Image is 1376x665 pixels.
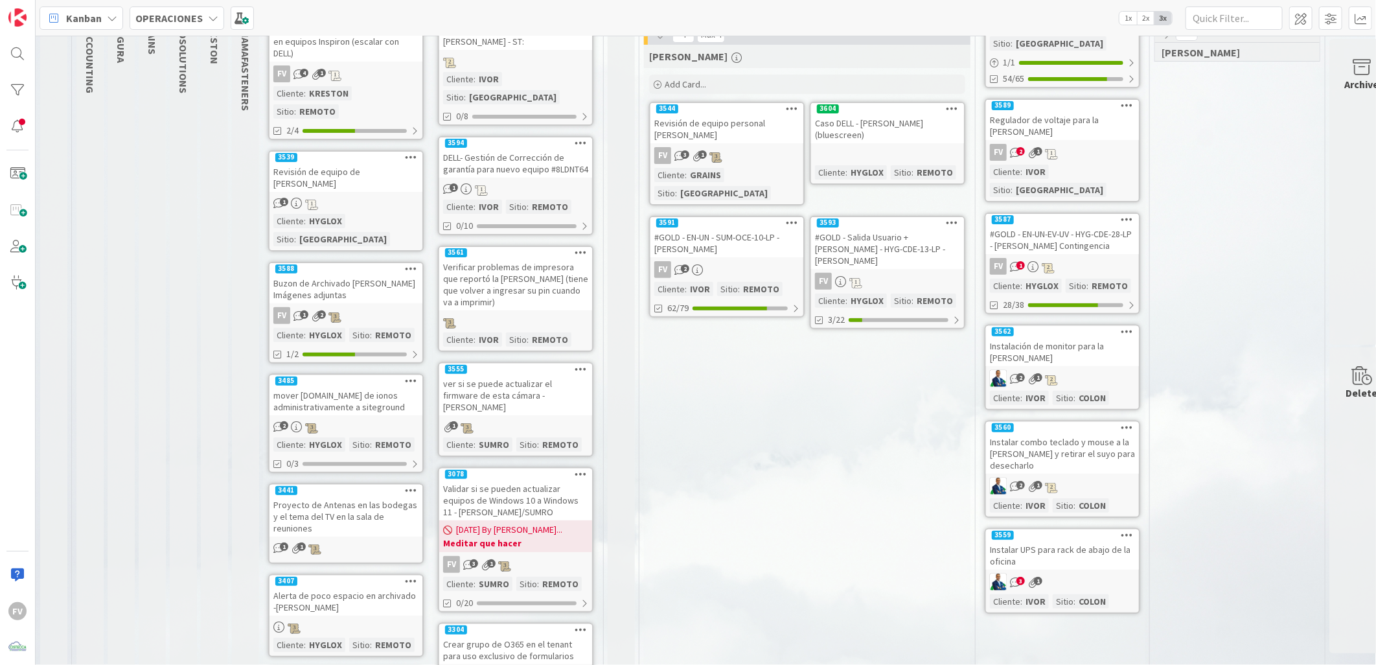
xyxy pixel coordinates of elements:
[443,537,588,550] b: Meditar que hacer
[450,421,458,430] span: 1
[817,104,839,113] div: 3604
[300,310,308,319] span: 1
[304,214,306,228] span: :
[990,594,1020,609] div: Cliente
[443,332,474,347] div: Cliente
[1075,594,1109,609] div: COLON
[1119,12,1137,25] span: 1x
[685,168,687,182] span: :
[1053,391,1073,405] div: Sitio
[456,523,562,537] span: [DATE] By [PERSON_NAME]...
[268,574,424,657] a: 3407Alerta de poco espacio en archivado -[PERSON_NAME]Cliente:HYGLOXSitio:REMOTO
[986,144,1139,161] div: FV
[273,65,290,82] div: FV
[986,54,1139,71] div: 1/1
[306,638,345,652] div: HYGLOX
[275,153,297,162] div: 3539
[294,104,296,119] span: :
[1053,594,1073,609] div: Sitio
[986,214,1139,226] div: 3587
[177,19,190,93] span: MEDSOLUTIONS
[269,485,422,496] div: 3441
[1020,594,1022,609] span: :
[1186,6,1283,30] input: Quick Filter...
[450,183,458,192] span: 1
[286,124,299,137] span: 2/4
[650,217,803,229] div: 3591
[1020,391,1022,405] span: :
[649,50,728,63] span: FERNANDO
[986,100,1139,111] div: 3589
[516,437,537,452] div: Sitio
[456,596,473,610] span: 0/20
[370,638,372,652] span: :
[476,332,502,347] div: IVOR
[1053,498,1073,513] div: Sitio
[913,165,956,180] div: REMOTO
[269,307,422,324] div: FV
[273,86,304,100] div: Cliente
[1020,498,1022,513] span: :
[438,8,593,126] a: Instalación de Monitor - [PERSON_NAME] - ST:Cliente:IVORSitio:[GEOGRAPHIC_DATA]0/8
[439,624,592,664] div: 3304Crear grupo de O365 en el tenant para uso exclusivo de formularios
[439,556,592,573] div: FV
[294,232,296,246] span: :
[269,485,422,537] div: 3441Proyecto de Antenas en las bodegas y el tema del TV en la sala de reuniones
[296,232,390,246] div: [GEOGRAPHIC_DATA]
[372,437,415,452] div: REMOTO
[349,328,370,342] div: Sitio
[1034,577,1042,585] span: 1
[1137,12,1154,25] span: 2x
[990,478,1007,495] img: GA
[466,90,560,104] div: [GEOGRAPHIC_DATA]
[268,484,424,564] a: 3441Proyecto de Antenas en las bodegas y el tema del TV en la sala de reuniones
[665,78,706,90] span: Add Card...
[985,99,1140,202] a: 3589Regulador de voltaje para la [PERSON_NAME]FVCliente:IVORSitio:[GEOGRAPHIC_DATA]
[439,149,592,178] div: DELL- Gestión de Corrección de garantía para nuevo equipo #8LDNT64
[439,137,592,149] div: 3594
[1022,279,1062,293] div: HYGLOX
[738,282,740,296] span: :
[438,362,593,457] a: 3555ver si se puede actualizar el firmware de esta cámara - [PERSON_NAME]Cliente:SUMROSitio:REMOTO
[811,115,964,143] div: Caso DELL - [PERSON_NAME] (bluescreen)
[439,469,592,520] div: 3078Validar si se pueden actualizar equipos de Windows 10 a Windows 11 - [PERSON_NAME]/SUMRO
[304,86,306,100] span: :
[650,261,803,278] div: FV
[474,200,476,214] span: :
[990,574,1007,590] img: GA
[269,496,422,537] div: Proyecto de Antenas en las bodegas y el tema del TV en la sala de reuniones
[476,200,502,214] div: IVOR
[811,103,964,115] div: 3604
[537,577,539,591] span: :
[304,328,306,342] span: :
[306,214,345,228] div: HYGLOX
[649,102,805,205] a: 3544Revisión de equipo personal [PERSON_NAME]FVCliente:GRAINSSitio:[GEOGRAPHIC_DATA]
[1016,261,1025,270] span: 1
[986,214,1139,254] div: 3587#GOLD - EN-UN-EV-UV - HYG-CDE-28-LP - [PERSON_NAME] Contingencia
[1075,391,1109,405] div: COLON
[349,638,370,652] div: Sitio
[439,375,592,415] div: ver si se puede actualizar el firmware de esta cámara - [PERSON_NAME]
[527,200,529,214] span: :
[1016,481,1025,489] span: 2
[845,294,847,308] span: :
[516,577,537,591] div: Sitio
[1003,298,1024,312] span: 28/38
[273,638,304,652] div: Cliente
[990,370,1007,387] img: GA
[537,437,539,452] span: :
[269,387,422,415] div: mover [DOMAIN_NAME] de ionos administrativamente a siteground
[115,19,128,63] span: ASEGURA
[456,110,468,123] span: 0/8
[66,10,102,26] span: Kanban
[443,577,474,591] div: Cliente
[280,542,288,551] span: 1
[1003,72,1024,86] span: 54/65
[84,19,97,93] span: AEACCOUNTING
[438,246,593,352] a: 3561Verificar problemas de impresora que reportó la [PERSON_NAME] (tiene que volver a ingresar su...
[456,219,473,233] span: 0/10
[304,437,306,452] span: :
[1066,279,1086,293] div: Sitio
[650,115,803,143] div: Revisión de equipo personal [PERSON_NAME]
[349,437,370,452] div: Sitio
